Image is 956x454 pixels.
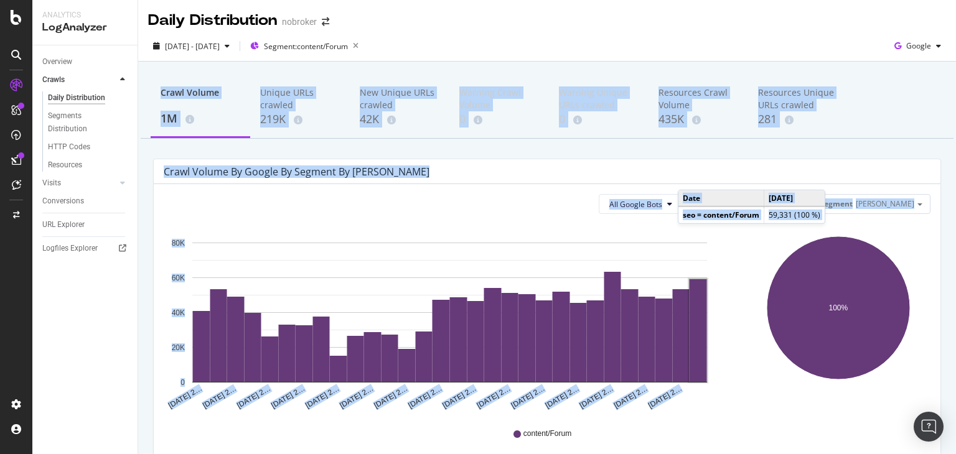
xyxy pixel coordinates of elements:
div: 1M [161,111,240,127]
button: All Google Bots [599,194,683,214]
span: Segment: content/Forum [264,41,348,52]
a: Resources [48,159,129,172]
div: Resources [48,159,82,172]
div: 42K [360,111,439,127]
a: Crawls [42,73,116,86]
div: nobroker [282,16,317,28]
svg: A chart. [164,224,736,410]
div: Warning Unique URLs crawled [559,86,639,111]
div: 435K [658,111,738,127]
a: Daily Distribution [48,91,129,104]
div: Resources Unique URLs crawled [758,86,838,111]
span: [DATE] - [DATE] [165,41,220,52]
div: LogAnalyzer [42,21,128,35]
text: 20K [172,343,185,352]
td: seo = content/Forum [678,206,764,223]
a: Segments Distribution [48,109,129,136]
div: Warning Crawl Volume [459,86,539,111]
div: 219K [260,111,340,127]
button: Segment:content/Forum [245,36,363,56]
div: arrow-right-arrow-left [322,17,329,26]
span: Google [906,40,931,51]
text: 40K [172,308,185,317]
div: Crawl Volume by google by Segment by [PERSON_NAME] [164,165,429,178]
div: Overview [42,55,72,68]
text: 0 [180,378,185,387]
td: Date [678,190,764,206]
div: Crawl Volume [161,86,240,110]
span: [PERSON_NAME] [856,198,914,209]
div: New Unique URLs crawled [360,86,439,111]
div: Conversions [42,195,84,208]
text: 100% [829,303,848,312]
span: Segment [820,198,853,209]
div: Segments Distribution [48,109,117,136]
div: 281 [758,111,838,127]
text: 80K [172,239,185,248]
a: Conversions [42,195,129,208]
div: Daily Distribution [148,10,277,31]
span: content/Forum [523,429,571,439]
a: HTTP Codes [48,141,129,154]
div: Daily Distribution [48,91,105,104]
div: URL Explorer [42,218,85,231]
div: 0 [559,111,639,127]
div: Logfiles Explorer [42,242,98,255]
svg: A chart. [748,224,928,410]
div: Unique URLs crawled [260,86,340,111]
text: 60K [172,274,185,282]
td: 59,331 (100 %) [764,206,825,223]
div: Visits [42,177,61,190]
div: Analytics [42,10,128,21]
div: 0 [459,111,539,127]
a: URL Explorer [42,218,129,231]
span: All Google Bots [609,199,662,210]
a: Visits [42,177,116,190]
td: [DATE] [764,190,825,206]
div: Crawls [42,73,65,86]
div: HTTP Codes [48,141,90,154]
div: Open Intercom Messenger [914,412,944,442]
a: Overview [42,55,129,68]
button: Google [889,36,946,56]
button: [DATE] - [DATE] [148,36,235,56]
div: Resources Crawl Volume [658,86,738,111]
a: Logfiles Explorer [42,242,129,255]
